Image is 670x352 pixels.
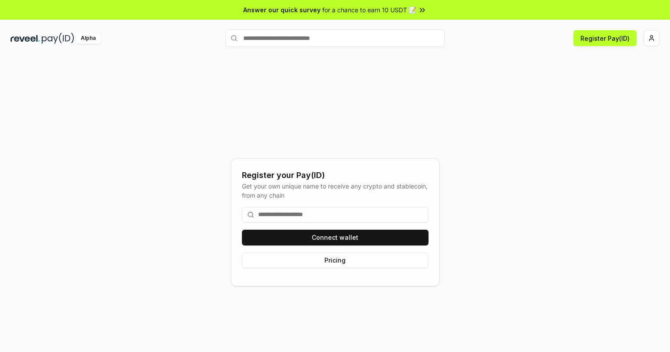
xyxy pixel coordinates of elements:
button: Connect wallet [242,230,429,245]
span: for a chance to earn 10 USDT 📝 [322,5,416,14]
span: Answer our quick survey [243,5,321,14]
img: reveel_dark [11,33,40,44]
div: Alpha [76,33,101,44]
div: Register your Pay(ID) [242,169,429,181]
div: Get your own unique name to receive any crypto and stablecoin, from any chain [242,181,429,200]
button: Register Pay(ID) [573,30,637,46]
button: Pricing [242,252,429,268]
img: pay_id [42,33,74,44]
